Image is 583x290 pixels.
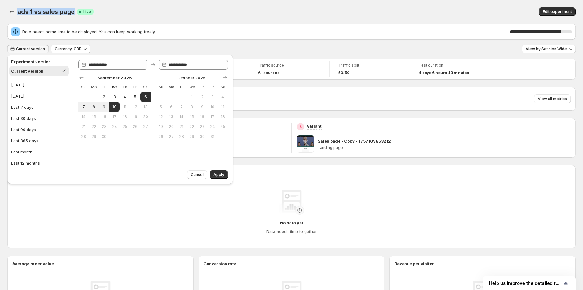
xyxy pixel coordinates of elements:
button: View by:Session Wide [522,45,576,53]
span: Help us improve the detailed report for A/B campaigns [489,280,562,286]
span: 25 [122,124,127,129]
span: 11 [220,104,226,109]
span: Tu [179,85,184,90]
span: Currency: GBP [55,46,81,51]
button: Saturday October 25 2025 [218,122,228,132]
span: 20 [169,124,174,129]
span: 10 [210,104,215,109]
button: Friday September 19 2025 [130,112,140,122]
span: Sa [220,85,226,90]
span: View by: Session Wide [526,46,567,51]
span: 26 [158,134,163,139]
button: Friday September 26 2025 [130,122,140,132]
button: Wednesday October 1 2025 [187,92,197,102]
button: Saturday October 11 2025 [218,102,228,112]
span: 8 [91,104,96,109]
div: Last 365 days [11,138,38,144]
span: 24 [210,124,215,129]
button: Last month [9,147,71,157]
span: 23 [102,124,107,129]
th: Friday [130,82,140,92]
button: Monday October 13 2025 [166,112,176,122]
button: Saturday October 4 2025 [218,92,228,102]
th: Saturday [218,82,228,92]
button: Sunday October 12 2025 [156,112,166,122]
span: 27 [169,134,174,139]
span: 2 [199,94,205,99]
span: Data needs some time to be displayed. You can keep working freely. [22,29,510,35]
span: 21 [81,124,86,129]
span: Su [158,85,163,90]
span: Th [122,85,127,90]
button: Friday September 5 2025 [130,92,140,102]
span: 22 [189,124,195,129]
span: Test duration [419,63,482,68]
button: Tuesday September 9 2025 [99,102,109,112]
span: 15 [189,114,195,119]
span: 18 [220,114,226,119]
th: Saturday [140,82,151,92]
button: Sunday September 7 2025 [78,102,89,112]
span: 7 [81,104,86,109]
span: 28 [179,134,184,139]
button: Last 30 days [9,113,71,123]
button: Wednesday September 17 2025 [109,112,120,122]
span: 17 [210,114,215,119]
button: Wednesday September 24 2025 [109,122,120,132]
span: 2 [102,94,107,99]
button: Monday October 20 2025 [166,122,176,132]
button: Cancel [187,170,207,179]
button: Tuesday October 14 2025 [176,112,186,122]
p: Landing page [318,145,571,150]
button: Sunday October 26 2025 [156,132,166,142]
button: Monday September 1 2025 [89,92,99,102]
span: 16 [199,114,205,119]
h2: Performance over time [12,170,571,176]
div: Last month [11,149,33,155]
button: Thursday October 2 2025 [197,92,207,102]
button: Start of range Saturday September 6 2025 [140,92,151,102]
span: Live [83,9,91,14]
span: 29 [189,134,195,139]
span: 3 [210,94,215,99]
span: 6 [143,94,148,99]
button: Saturday September 20 2025 [140,112,151,122]
span: Cancel [191,172,204,177]
button: Apply [210,170,228,179]
span: 17 [112,114,117,119]
span: 4 [220,94,226,99]
button: Thursday October 16 2025 [197,112,207,122]
span: 19 [158,124,163,129]
p: Sales page - Copy - 1757109853212 [318,138,391,144]
button: [DATE] [9,80,71,90]
span: Su [81,85,86,90]
span: 9 [102,104,107,109]
span: View all metrics [538,96,567,101]
span: adv 1 vs sales page [17,8,75,15]
span: 19 [133,114,138,119]
button: Tuesday September 30 2025 [99,132,109,142]
button: Saturday September 13 2025 [140,102,151,112]
button: Show previous month, August 2025 [77,73,86,82]
span: 8 [189,104,195,109]
button: Monday September 8 2025 [89,102,99,112]
button: Tuesday October 28 2025 [176,132,186,142]
span: 3 [112,94,117,99]
button: Monday September 22 2025 [89,122,99,132]
span: Traffic source [258,63,321,68]
span: 13 [143,104,148,109]
span: 29 [91,134,96,139]
button: Friday October 3 2025 [207,92,217,102]
button: Monday October 6 2025 [166,102,176,112]
span: 27 [143,124,148,129]
span: 22 [91,124,96,129]
button: Tuesday October 21 2025 [176,122,186,132]
h4: All sources [258,70,279,75]
button: Sunday October 5 2025 [156,102,166,112]
button: Current version [7,45,49,53]
a: Traffic sourceAll sources [258,62,321,76]
h3: Revenue per visitor [394,261,434,267]
button: Saturday September 27 2025 [140,122,151,132]
span: Mo [91,85,96,90]
button: Sunday September 14 2025 [78,112,89,122]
